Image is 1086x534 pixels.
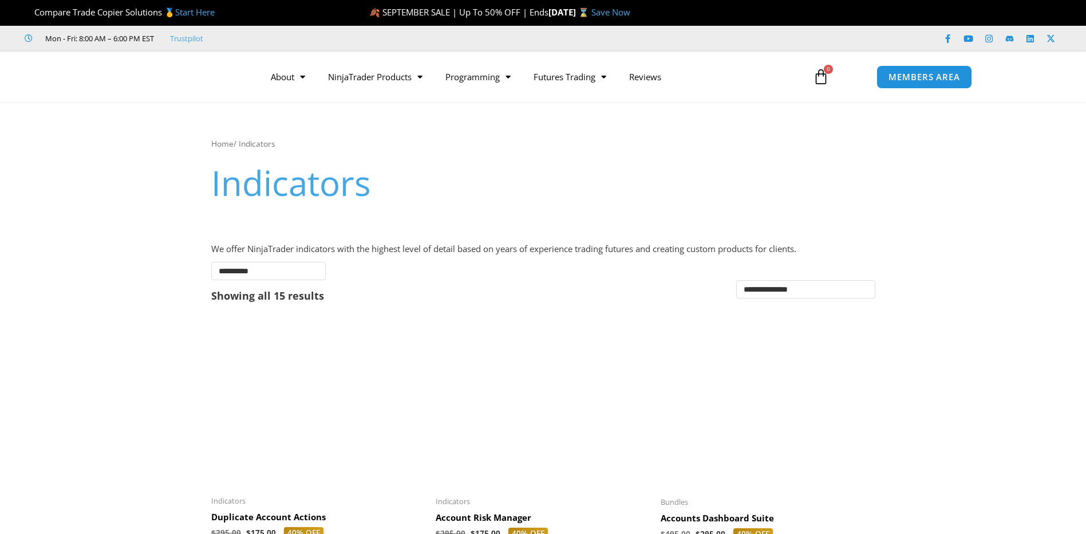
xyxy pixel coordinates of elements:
[114,56,237,97] img: LogoAI
[369,6,548,18] span: 🍂 SEPTEMBER SALE | Up To 50% OFF | Ends
[211,512,425,523] h2: Duplicate Account Actions
[661,497,874,507] span: Bundles
[211,512,425,527] a: Duplicate Account Actions
[436,512,649,528] a: Account Risk Manager
[211,159,875,207] h1: Indicators
[211,496,425,506] span: Indicators
[259,64,317,90] a: About
[796,60,846,93] a: 0
[522,64,618,90] a: Futures Trading
[42,32,154,45] span: Mon - Fri: 8:00 AM – 6:00 PM EST
[259,64,800,90] nav: Menu
[736,280,875,299] select: Shop order
[876,65,972,89] a: MEMBERS AREA
[436,497,649,506] span: Indicators
[211,136,875,151] nav: Breadcrumb
[436,320,649,490] img: Account Risk Manager
[317,64,434,90] a: NinjaTrader Products
[170,32,203,45] a: Trustpilot
[211,320,425,489] img: Duplicate Account Actions
[661,320,874,490] img: Accounts Dashboard Suite
[436,512,649,524] h2: Account Risk Manager
[591,6,630,18] a: Save Now
[618,64,673,90] a: Reviews
[211,138,234,149] a: Home
[548,6,591,18] strong: [DATE] ⌛
[175,6,215,18] a: Start Here
[25,6,215,18] span: Compare Trade Copier Solutions 🥇
[661,513,874,528] a: Accounts Dashboard Suite
[211,290,324,301] p: Showing all 15 results
[888,73,960,81] span: MEMBERS AREA
[661,513,874,524] h2: Accounts Dashboard Suite
[25,8,34,17] img: 🏆
[211,241,875,257] p: We offer NinjaTrader indicators with the highest level of detail based on years of experience tra...
[824,65,833,74] span: 0
[434,64,522,90] a: Programming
